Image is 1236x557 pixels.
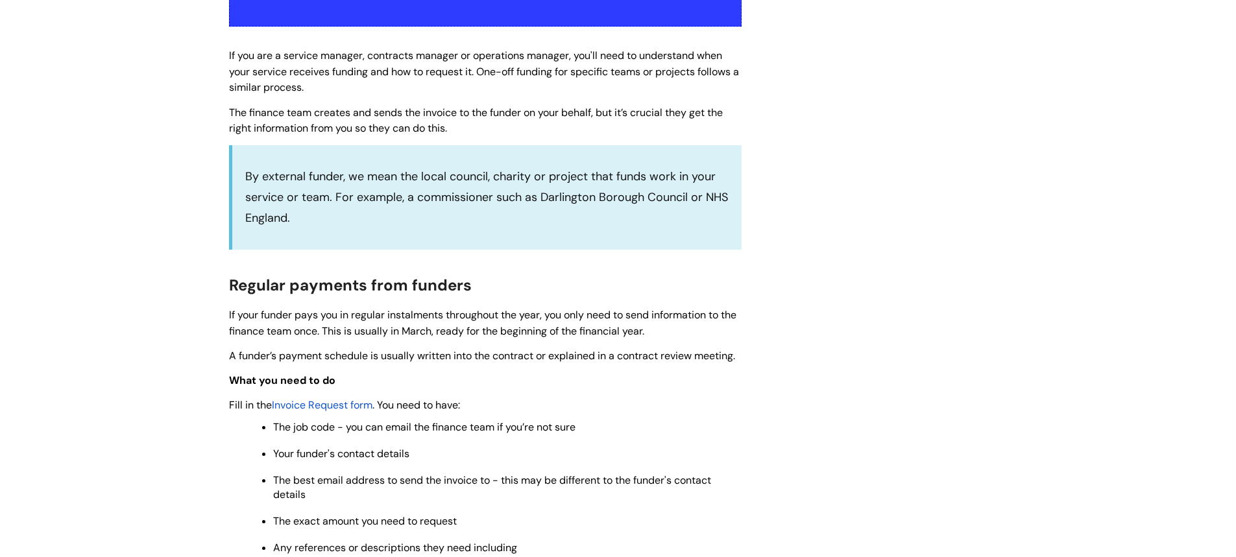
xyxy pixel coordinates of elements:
[229,398,272,412] span: Fill in the
[273,514,457,528] span: The exact amount you need to request
[229,275,472,295] span: Regular payments from funders
[229,106,723,136] span: The finance team creates and sends the invoice to the funder on your behalf, but it’s crucial the...
[229,49,739,95] span: If you are a service manager, contracts manager or operations manager, you'll need to understand ...
[272,397,372,412] a: Invoice Request form
[273,447,409,460] span: Your funder's contact details
[229,349,735,362] span: A funder’s payment schedule is usually written into the contract or explained in a contract revie...
[372,398,460,412] span: . You need to have:
[229,308,736,338] span: If your funder pays you in regular instalments throughout the year, you only need to send informa...
[273,541,517,554] span: Any references or descriptions they need including
[272,398,372,412] span: Invoice Request form
[245,166,729,229] p: By external funder, we mean the local council, charity or project that funds work in your service...
[273,473,711,501] span: The best email address to send the invoice to - this may be different to the funder's contact det...
[229,373,335,387] span: What you need to do
[273,420,576,434] span: The job code - you can email the finance team if you’re not sure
